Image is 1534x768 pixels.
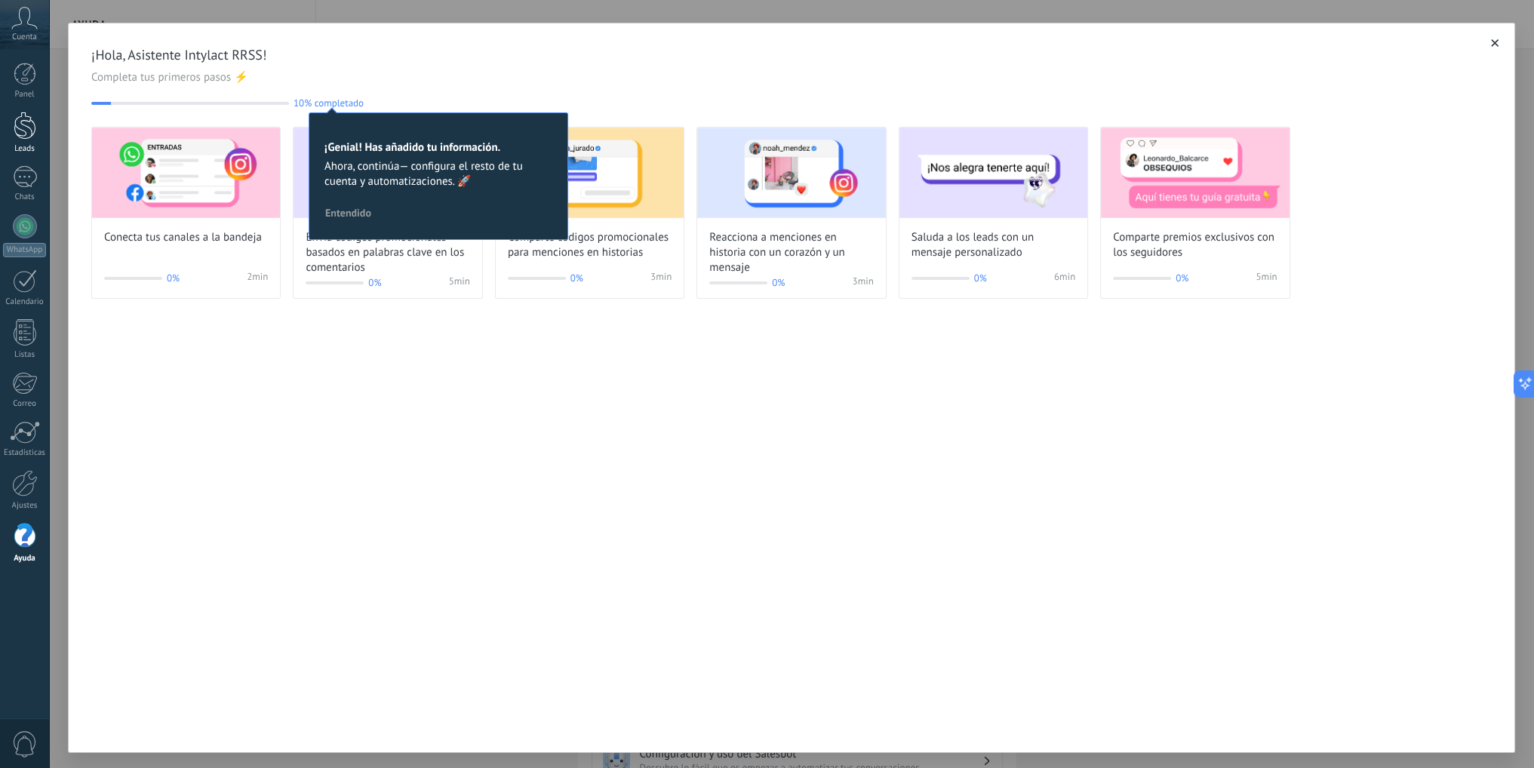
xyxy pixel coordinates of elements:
span: 5 min [1256,271,1277,286]
div: Calendario [3,297,47,307]
span: 0% [570,271,583,286]
span: 3 min [650,271,672,286]
div: Correo [3,399,47,409]
span: 0% [974,271,987,286]
div: Ajustes [3,501,47,511]
span: Cuenta [12,32,37,42]
span: 10% completado [294,97,364,109]
h2: ¡Genial! Has añadido tu información. [324,140,552,155]
button: Entendido [318,201,378,224]
div: Listas [3,350,47,360]
span: 3 min [852,275,873,290]
div: Panel [3,90,47,100]
span: Completa tus primeros pasos ⚡ [91,70,1492,85]
span: 0% [772,275,785,290]
img: React to story mentions with a heart and personalized message [697,127,885,218]
span: 5 min [449,275,470,290]
img: Send promo codes based on keywords in comments (Wizard onboarding modal) [294,127,481,218]
span: Reacciona a menciones en historia con un corazón y un mensaje [709,230,873,275]
span: 6 min [1054,271,1075,286]
span: Saluda a los leads con un mensaje personalizado [911,230,1075,260]
span: 0% [368,275,381,290]
span: ¡Hola, Asistente Intylact RRSS! [91,46,1492,64]
span: Comparte premios exclusivos con los seguidores [1113,230,1277,260]
span: 0% [167,271,180,286]
img: Share promo codes for story mentions [496,127,684,218]
div: WhatsApp [3,243,46,257]
span: Comparte códigos promocionales para menciones en historias [508,230,672,260]
img: Greet leads with a custom message (Wizard onboarding modal) [899,127,1087,218]
div: Leads [3,144,47,154]
span: 2 min [247,271,268,286]
span: Conecta tus canales a la bandeja [104,230,262,245]
span: 0% [1176,271,1188,286]
div: Chats [3,192,47,202]
span: Entendido [325,207,371,218]
span: Ahora, continúa— configura el resto de tu cuenta y automatizaciones. 🚀 [324,159,552,189]
img: Connect your channels to the inbox [92,127,280,218]
div: Estadísticas [3,448,47,458]
span: Envía códigos promocionales basados en palabras clave en los comentarios [306,230,469,275]
img: Share exclusive rewards with followers [1101,127,1289,218]
div: Ayuda [3,554,47,564]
